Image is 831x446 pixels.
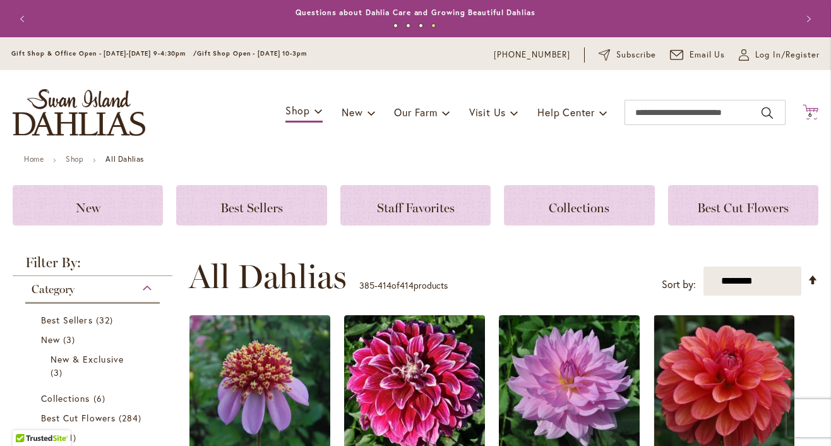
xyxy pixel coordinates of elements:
[340,185,491,226] a: Staff Favorites
[197,49,307,57] span: Gift Shop Open - [DATE] 10-3pm
[394,105,437,119] span: Our Farm
[670,49,726,61] a: Email Us
[176,185,326,226] a: Best Sellers
[96,313,116,327] span: 32
[419,23,423,28] button: 3 of 4
[755,49,820,61] span: Log In/Register
[662,273,696,296] label: Sort by:
[119,411,145,425] span: 284
[690,49,726,61] span: Email Us
[41,313,147,327] a: Best Sellers
[285,104,310,117] span: Shop
[41,412,116,424] span: Best Cut Flowers
[51,353,138,379] a: New &amp; Exclusive
[359,279,374,291] span: 385
[76,200,100,215] span: New
[9,401,45,437] iframe: Launch Accessibility Center
[189,258,347,296] span: All Dahlias
[803,104,818,121] button: 6
[794,6,820,32] button: Next
[41,334,60,346] span: New
[431,23,436,28] button: 4 of 4
[32,282,75,296] span: Category
[599,49,656,61] a: Subscribe
[808,111,813,119] span: 6
[13,256,172,276] strong: Filter By:
[377,200,455,215] span: Staff Favorites
[24,154,44,164] a: Home
[220,200,283,215] span: Best Sellers
[51,366,66,379] span: 3
[51,353,124,365] span: New & Exclusive
[378,279,392,291] span: 414
[400,279,414,291] span: 414
[697,200,789,215] span: Best Cut Flowers
[469,105,506,119] span: Visit Us
[668,185,818,226] a: Best Cut Flowers
[537,105,595,119] span: Help Center
[66,431,80,444] span: 1
[549,200,609,215] span: Collections
[393,23,398,28] button: 1 of 4
[406,23,410,28] button: 2 of 4
[41,333,147,346] a: New
[41,392,90,404] span: Collections
[13,185,163,226] a: New
[296,8,535,17] a: Questions about Dahlia Care and Growing Beautiful Dahlias
[93,392,109,405] span: 6
[66,154,83,164] a: Shop
[63,333,78,346] span: 3
[11,6,37,32] button: Previous
[41,392,147,405] a: Collections
[739,49,820,61] a: Log In/Register
[13,89,145,136] a: store logo
[359,275,448,296] p: - of products
[41,314,93,326] span: Best Sellers
[616,49,656,61] span: Subscribe
[494,49,570,61] a: [PHONE_NUMBER]
[504,185,654,226] a: Collections
[342,105,362,119] span: New
[11,49,197,57] span: Gift Shop & Office Open - [DATE]-[DATE] 9-4:30pm /
[41,431,147,444] a: Seed
[41,411,147,425] a: Best Cut Flowers
[105,154,144,164] strong: All Dahlias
